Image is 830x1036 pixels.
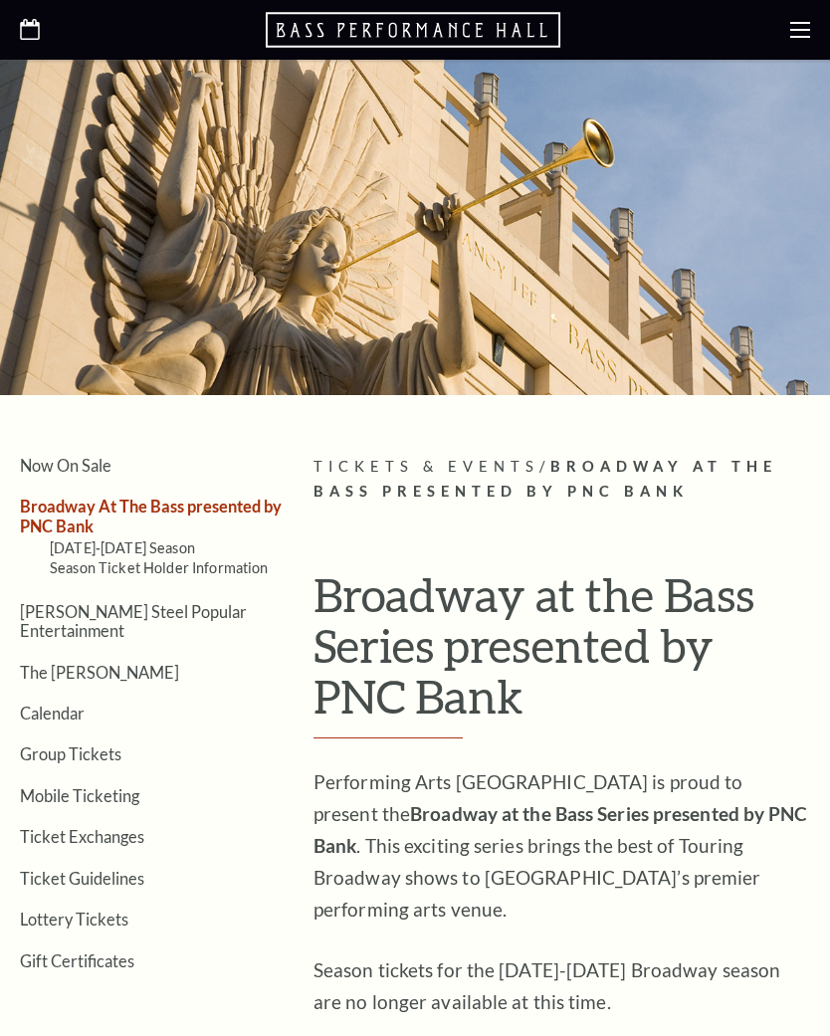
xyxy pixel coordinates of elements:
a: [DATE]-[DATE] Season [50,539,195,556]
a: Now On Sale [20,456,111,475]
a: Group Tickets [20,744,121,763]
span: Broadway At The Bass presented by PNC Bank [313,458,777,500]
a: The [PERSON_NAME] [20,663,179,682]
a: Mobile Ticketing [20,786,139,805]
a: Lottery Tickets [20,910,128,929]
strong: Broadway at the Bass Series presented by PNC Bank [313,802,808,857]
p: / [313,455,810,505]
a: Ticket Exchanges [20,827,144,846]
p: Performing Arts [GEOGRAPHIC_DATA] is proud to present the . This exciting series brings the best ... [313,766,810,926]
a: Season Ticket Holder Information [50,559,269,576]
span: Tickets & Events [313,458,539,475]
a: Gift Certificates [20,951,134,970]
a: Ticket Guidelines [20,869,144,888]
a: Broadway At The Bass presented by PNC Bank [20,497,282,534]
p: Season tickets for the [DATE]-[DATE] Broadway season are no longer available at this time. [313,954,810,1018]
a: [PERSON_NAME] Steel Popular Entertainment [20,602,247,640]
a: Calendar [20,704,85,723]
h1: Broadway at the Bass Series presented by PNC Bank [313,569,810,738]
